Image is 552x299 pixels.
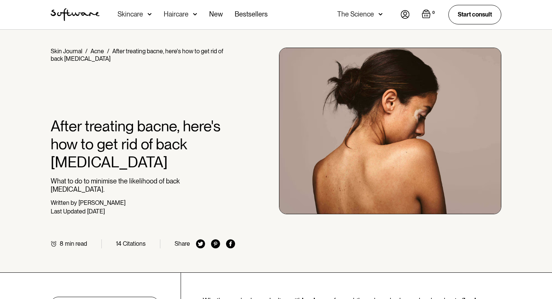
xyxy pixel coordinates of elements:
[51,8,100,21] a: home
[379,11,383,18] img: arrow down
[51,48,82,55] a: Skin Journal
[85,48,87,55] div: /
[51,177,235,193] p: What to do to minimise the likelihood of back [MEDICAL_DATA].
[431,9,436,16] div: 0
[51,199,77,206] div: Written by
[448,5,501,24] a: Start consult
[51,208,86,215] div: Last Updated
[65,240,87,247] div: min read
[107,48,109,55] div: /
[118,11,143,18] div: Skincare
[164,11,189,18] div: Haircare
[90,48,104,55] a: Acne
[226,239,235,248] img: facebook icon
[51,117,235,171] h1: After treating bacne, here's how to get rid of back [MEDICAL_DATA]
[422,9,436,20] a: Open cart
[193,11,197,18] img: arrow down
[116,240,121,247] div: 14
[78,199,125,206] div: [PERSON_NAME]
[51,48,223,62] div: After treating bacne, here's how to get rid of back [MEDICAL_DATA]
[51,8,100,21] img: Software Logo
[211,239,220,248] img: pinterest icon
[175,240,190,247] div: Share
[60,240,63,247] div: 8
[123,240,146,247] div: Citations
[87,208,105,215] div: [DATE]
[337,11,374,18] div: The Science
[196,239,205,248] img: twitter icon
[148,11,152,18] img: arrow down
